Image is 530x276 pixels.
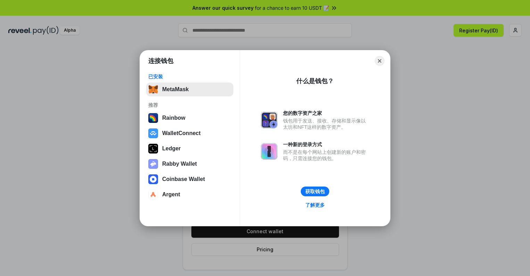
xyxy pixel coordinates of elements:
button: Close [375,56,384,66]
div: 已安装 [148,73,231,80]
img: svg+xml,%3Csvg%20xmlns%3D%22http%3A%2F%2Fwww.w3.org%2F2000%2Fsvg%22%20fill%3D%22none%22%20viewBox... [261,112,278,128]
div: MetaMask [162,86,189,93]
button: Argent [146,188,233,202]
img: svg+xml,%3Csvg%20xmlns%3D%22http%3A%2F%2Fwww.w3.org%2F2000%2Fsvg%22%20fill%3D%22none%22%20viewBox... [148,159,158,169]
img: svg+xml,%3Csvg%20xmlns%3D%22http%3A%2F%2Fwww.w3.org%2F2000%2Fsvg%22%20width%3D%2228%22%20height%3... [148,144,158,153]
div: 获取钱包 [305,188,325,195]
div: Coinbase Wallet [162,176,205,182]
button: Rainbow [146,111,233,125]
div: Argent [162,191,180,198]
div: Rainbow [162,115,185,121]
div: Ledger [162,145,181,152]
div: 钱包用于发送、接收、存储和显示像以太坊和NFT这样的数字资产。 [283,118,369,130]
div: WalletConnect [162,130,201,136]
div: Rabby Wallet [162,161,197,167]
button: 获取钱包 [301,187,329,196]
a: 了解更多 [301,200,329,210]
img: svg+xml,%3Csvg%20width%3D%2228%22%20height%3D%2228%22%20viewBox%3D%220%200%2028%2028%22%20fill%3D... [148,190,158,199]
button: Coinbase Wallet [146,172,233,186]
button: MetaMask [146,82,233,96]
img: svg+xml,%3Csvg%20fill%3D%22none%22%20height%3D%2233%22%20viewBox%3D%220%200%2035%2033%22%20width%... [148,85,158,94]
div: 推荐 [148,102,231,108]
div: 一种新的登录方式 [283,141,369,148]
button: Rabby Wallet [146,157,233,171]
img: svg+xml,%3Csvg%20width%3D%22120%22%20height%3D%22120%22%20viewBox%3D%220%200%20120%20120%22%20fil... [148,113,158,123]
img: svg+xml,%3Csvg%20width%3D%2228%22%20height%3D%2228%22%20viewBox%3D%220%200%2028%2028%22%20fill%3D... [148,128,158,138]
div: 您的数字资产之家 [283,110,369,116]
div: 了解更多 [305,202,325,208]
div: 什么是钱包？ [296,77,334,85]
img: svg+xml,%3Csvg%20width%3D%2228%22%20height%3D%2228%22%20viewBox%3D%220%200%2028%2028%22%20fill%3D... [148,174,158,184]
button: WalletConnect [146,126,233,140]
h1: 连接钱包 [148,57,173,65]
img: svg+xml,%3Csvg%20xmlns%3D%22http%3A%2F%2Fwww.w3.org%2F2000%2Fsvg%22%20fill%3D%22none%22%20viewBox... [261,143,278,160]
button: Ledger [146,142,233,156]
div: 而不是在每个网站上创建新的账户和密码，只需连接您的钱包。 [283,149,369,161]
